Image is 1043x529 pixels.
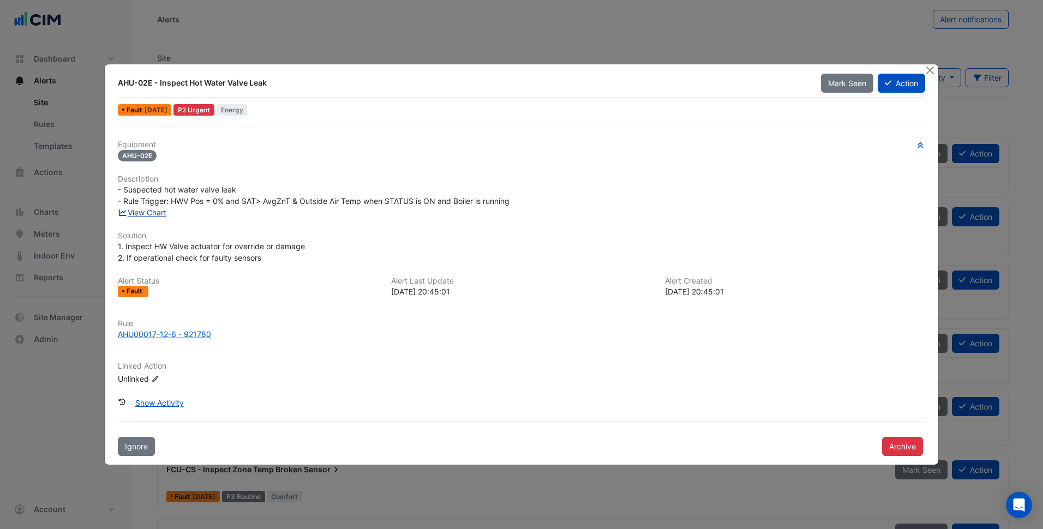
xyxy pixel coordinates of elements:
[145,106,167,114] span: Fri 27-Jun-2025 20:45 AEST
[118,276,378,286] h6: Alert Status
[217,104,248,116] span: Energy
[118,185,509,206] span: - Suspected hot water valve leak - Rule Trigger: HWV Pos = 0% and SAT> AvgZnT & Outside Air Temp ...
[118,437,155,456] button: Ignore
[118,140,925,149] h6: Equipment
[391,276,651,286] h6: Alert Last Update
[118,242,305,262] span: 1. Inspect HW Valve actuator for override or damage 2. If operational check for faulty sensors
[151,375,159,383] fa-icon: Edit Linked Action
[173,104,214,116] div: P2 Urgent
[882,437,923,456] button: Archive
[118,77,807,88] div: AHU-02E - Inspect Hot Water Valve Leak
[391,286,651,297] div: [DATE] 20:45:01
[125,442,148,451] span: Ignore
[925,64,936,76] button: Close
[1006,492,1032,518] div: Open Intercom Messenger
[665,286,925,297] div: [DATE] 20:45:01
[118,231,925,241] h6: Solution
[127,107,145,113] span: Fault
[821,74,873,93] button: Mark Seen
[878,74,925,93] button: Action
[118,372,249,384] div: Unlinked
[118,328,211,340] div: AHU00017-12-6 - 921780
[128,393,191,412] button: Show Activity
[118,319,925,328] h6: Rule
[828,79,866,88] span: Mark Seen
[118,175,925,184] h6: Description
[665,276,925,286] h6: Alert Created
[118,362,925,371] h6: Linked Action
[118,328,925,340] a: AHU00017-12-6 - 921780
[127,288,145,294] span: Fault
[118,150,157,161] span: AHU-02E
[118,208,166,217] a: View Chart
